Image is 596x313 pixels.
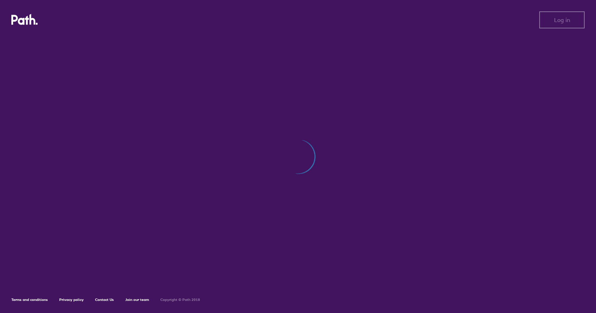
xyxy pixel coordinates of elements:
[160,298,200,302] h6: Copyright © Path 2018
[125,297,149,302] a: Join our team
[95,297,114,302] a: Contact Us
[539,11,585,28] button: Log in
[11,297,48,302] a: Terms and conditions
[59,297,84,302] a: Privacy policy
[554,17,570,23] span: Log in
